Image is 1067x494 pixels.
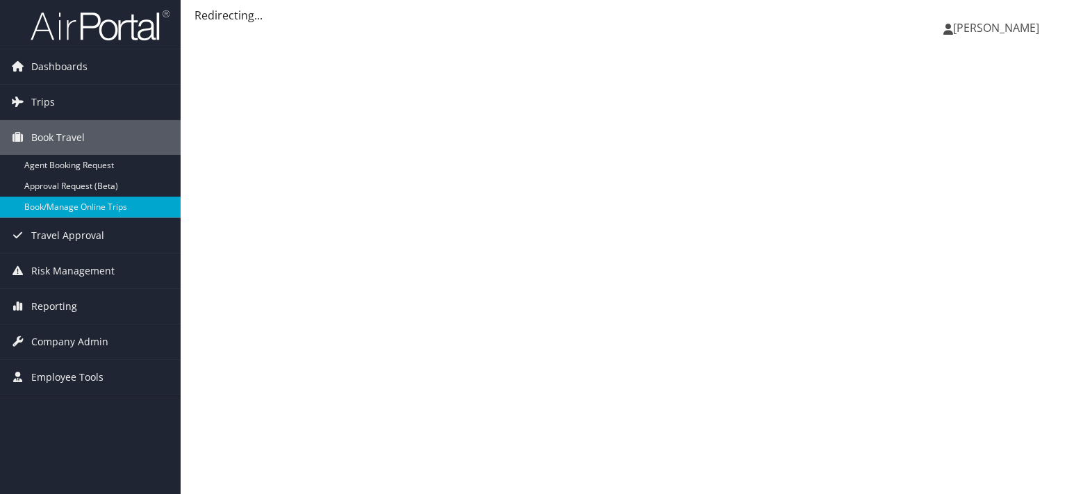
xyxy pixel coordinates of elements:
span: Risk Management [31,254,115,288]
span: [PERSON_NAME] [953,20,1039,35]
div: Redirecting... [195,7,1053,24]
span: Dashboards [31,49,88,84]
img: airportal-logo.png [31,9,169,42]
span: Trips [31,85,55,120]
span: Travel Approval [31,218,104,253]
a: [PERSON_NAME] [943,7,1053,49]
span: Book Travel [31,120,85,155]
span: Employee Tools [31,360,104,395]
span: Reporting [31,289,77,324]
span: Company Admin [31,324,108,359]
